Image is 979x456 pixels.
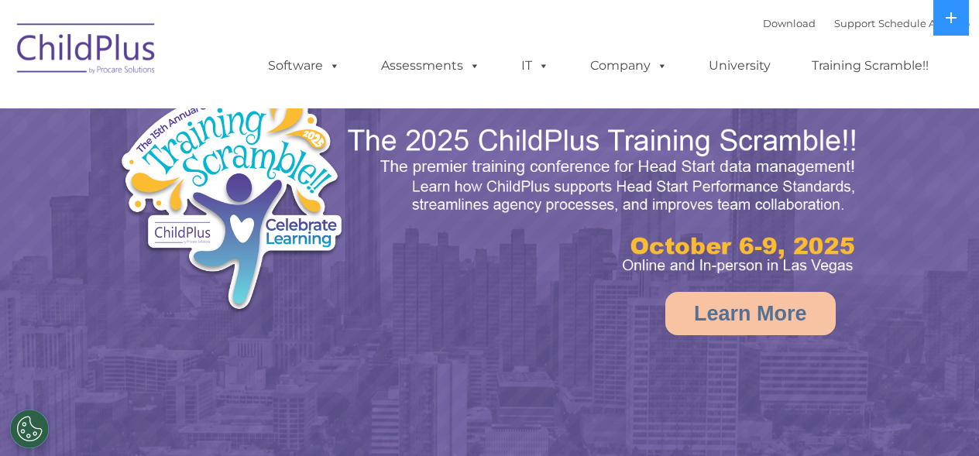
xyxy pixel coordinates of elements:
[763,17,816,29] a: Download
[366,50,496,81] a: Assessments
[693,50,786,81] a: University
[878,17,970,29] a: Schedule A Demo
[10,410,49,448] button: Cookies Settings
[834,17,875,29] a: Support
[506,50,565,81] a: IT
[763,17,970,29] font: |
[252,50,356,81] a: Software
[796,50,944,81] a: Training Scramble!!
[665,292,836,335] a: Learn More
[9,12,164,90] img: ChildPlus by Procare Solutions
[575,50,683,81] a: Company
